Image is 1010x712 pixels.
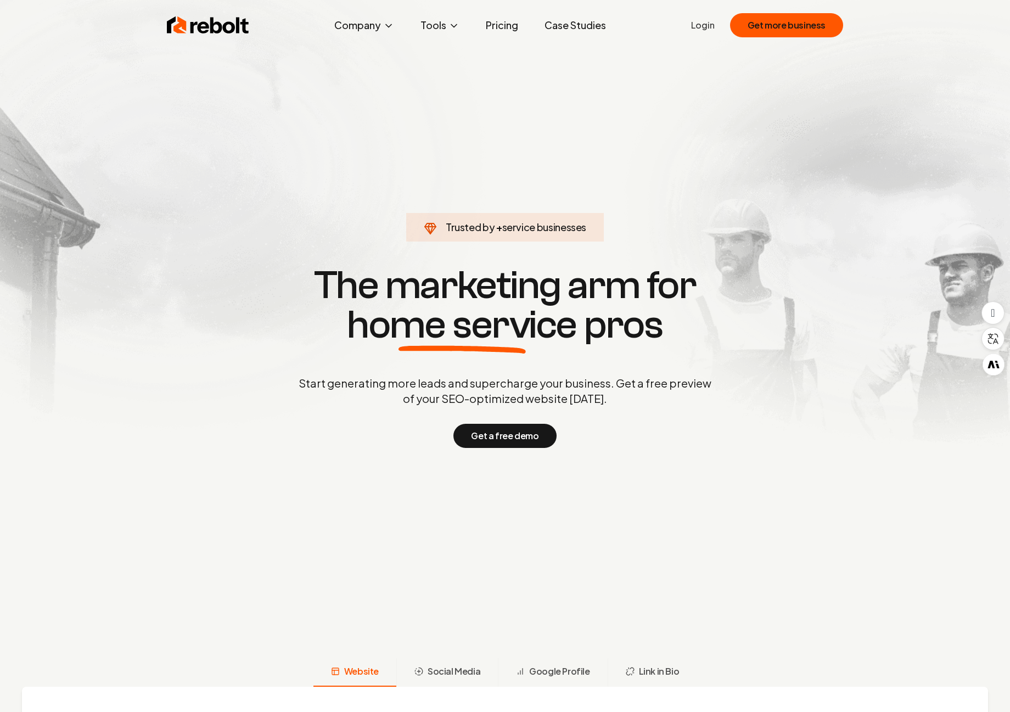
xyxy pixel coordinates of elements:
button: Get a free demo [453,424,556,448]
span: Link in Bio [639,665,680,678]
span: + [496,221,502,233]
button: Tools [412,14,468,36]
button: Company [326,14,403,36]
span: Google Profile [529,665,590,678]
span: home service [347,305,577,345]
span: Social Media [428,665,480,678]
span: service businesses [502,221,587,233]
button: Social Media [396,658,498,687]
button: Website [313,658,396,687]
a: Pricing [477,14,527,36]
span: Website [344,665,379,678]
p: Start generating more leads and supercharge your business. Get a free preview of your SEO-optimiz... [296,375,714,406]
a: Case Studies [536,14,615,36]
h1: The marketing arm for pros [242,266,768,345]
button: Google Profile [498,658,607,687]
a: Login [691,19,715,32]
img: Rebolt Logo [167,14,249,36]
button: Link in Bio [608,658,697,687]
button: Get more business [730,13,843,37]
span: Trusted by [446,221,495,233]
